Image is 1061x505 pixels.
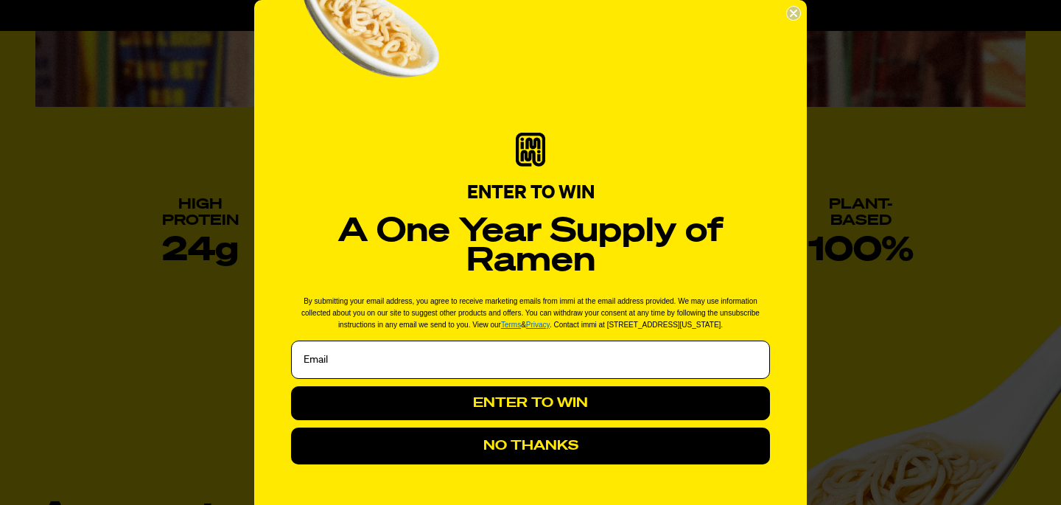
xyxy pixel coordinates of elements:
button: Close dialog [786,6,801,21]
strong: A One Year Supply of Ramen [338,215,724,278]
a: Privacy [526,321,550,329]
button: NO THANKS [291,428,770,464]
span: ENTER TO WIN [467,184,595,203]
span: By submitting your email address, you agree to receive marketing emails from immi at the email ad... [301,297,760,329]
img: immi [516,133,545,167]
button: ENTER TO WIN [291,386,770,420]
input: Email [291,341,770,379]
a: Terms [501,321,521,329]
